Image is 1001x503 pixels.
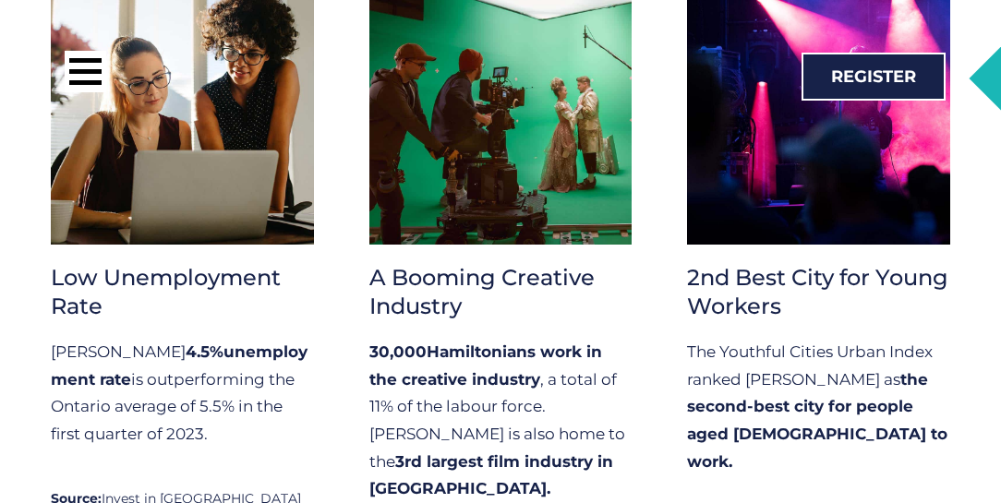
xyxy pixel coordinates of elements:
span: 30,000 [369,342,427,361]
h2: A Booming Creative Industry [369,263,633,320]
strong: 4. unemployment rate [51,342,308,389]
span: 5% [200,342,223,361]
strong: 3rd largest film industry in [GEOGRAPHIC_DATA]. [369,452,613,498]
h2: 2nd Best City for Young Workers [687,263,950,320]
a: Register [802,53,946,101]
strong: the second-best city for people aged [DEMOGRAPHIC_DATA] to work. [687,370,947,471]
h2: Low Unemployment Rate [51,263,314,320]
p: , a total of 11% of the labour force. [PERSON_NAME] is also home to the [369,339,633,503]
strong: Hamiltonians work in the creative industry [369,342,602,389]
span: Register [831,68,916,85]
p: The Youthful Cities Urban Index ranked [PERSON_NAME] as [687,339,950,476]
p: [PERSON_NAME] is outperforming the Ontario average of 5.5% in the first quarter of 2023. [51,339,314,449]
